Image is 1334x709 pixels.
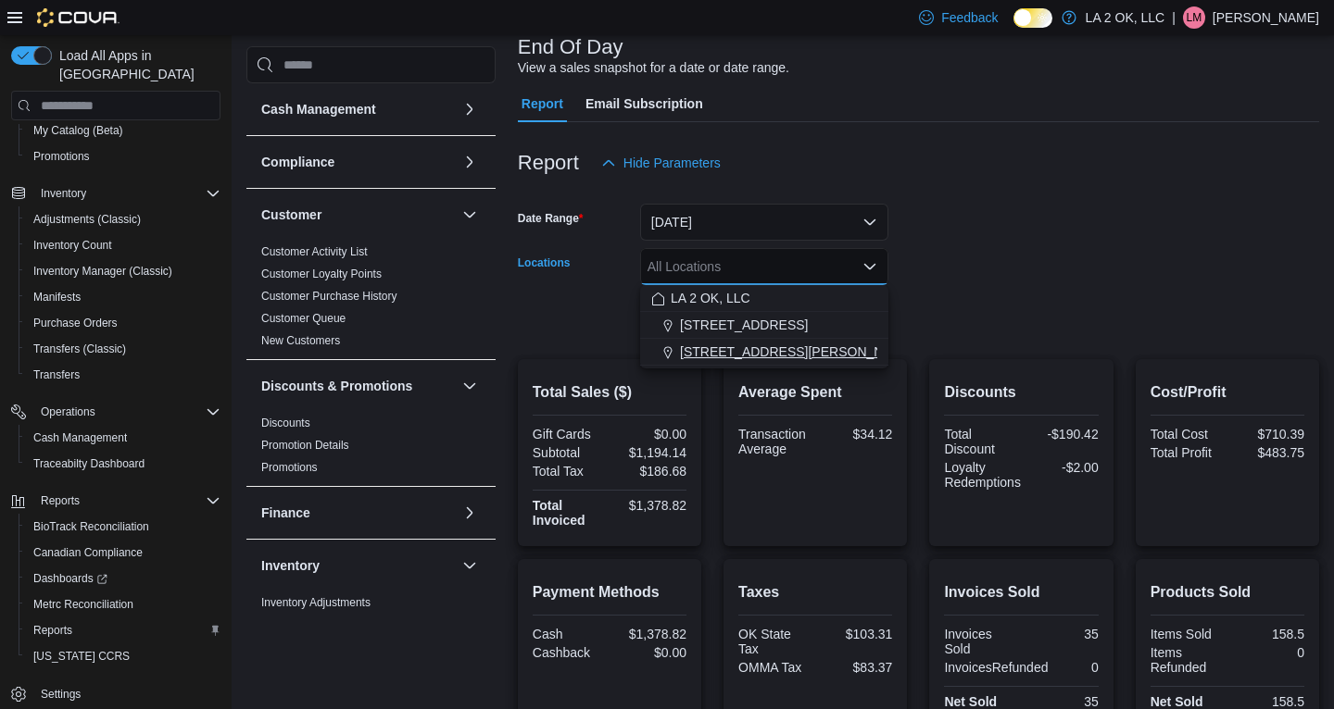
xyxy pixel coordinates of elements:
[261,267,382,281] span: Customer Loyalty Points
[261,289,397,304] span: Customer Purchase History
[459,204,481,226] button: Customer
[1151,445,1224,460] div: Total Profit
[518,255,571,270] label: Locations
[680,316,808,334] span: [STREET_ADDRESS]
[246,412,496,486] div: Discounts & Promotions
[261,416,310,430] span: Discounts
[738,427,812,456] div: Transaction Average
[738,660,812,675] div: OMMA Tax
[944,381,1098,404] h2: Discounts
[26,338,220,360] span: Transfers (Classic)
[533,498,585,528] strong: Total Invoiced
[613,627,686,641] div: $1,378.82
[33,123,123,138] span: My Catalog (Beta)
[26,645,220,667] span: Washington CCRS
[1013,28,1014,29] span: Dark Mode
[33,456,145,471] span: Traceabilty Dashboard
[33,212,141,227] span: Adjustments (Classic)
[261,100,376,118] h3: Cash Management
[261,377,412,395] h3: Discounts & Promotions
[640,285,888,312] button: LA 2 OK, LLC
[1151,694,1203,709] strong: Net Sold
[261,595,371,610] span: Inventory Adjustments
[19,643,228,669] button: [US_STATE] CCRS
[4,680,228,707] button: Settings
[522,85,563,122] span: Report
[26,208,220,230] span: Adjustments (Classic)
[52,46,220,83] span: Load All Apps in [GEOGRAPHIC_DATA]
[533,427,606,442] div: Gift Cards
[738,627,812,656] div: OK State Tax
[518,58,789,78] div: View a sales snapshot for a date or date range.
[26,145,97,168] a: Promotions
[623,154,721,172] span: Hide Parameters
[26,541,220,564] span: Canadian Compliance
[944,694,997,709] strong: Net Sold
[33,623,72,638] span: Reports
[671,289,750,307] span: LA 2 OK, LLC
[33,490,87,512] button: Reports
[33,238,112,253] span: Inventory Count
[26,208,148,230] a: Adjustments (Classic)
[261,417,310,429] a: Discounts
[26,234,120,256] a: Inventory Count
[1026,427,1099,442] div: -$190.42
[1231,445,1304,460] div: $483.75
[819,660,892,675] div: $83.37
[1086,6,1165,29] p: LA 2 OK, LLC
[1026,627,1099,641] div: 35
[33,342,126,356] span: Transfers (Classic)
[33,571,107,586] span: Dashboards
[26,453,152,475] a: Traceabilty Dashboard
[261,267,382,280] a: Customer Loyalty Points
[261,439,349,452] a: Promotion Details
[26,516,157,538] a: BioTrack Reconciliation
[4,399,228,425] button: Operations
[261,311,346,326] span: Customer Queue
[26,286,220,308] span: Manifests
[261,461,318,474] a: Promotions
[518,211,584,226] label: Date Range
[261,504,455,522] button: Finance
[33,545,143,560] span: Canadian Compliance
[33,401,103,423] button: Operations
[941,8,998,27] span: Feedback
[33,519,149,534] span: BioTrack Reconciliation
[261,100,455,118] button: Cash Management
[613,464,686,479] div: $186.68
[261,438,349,453] span: Promotion Details
[944,581,1098,603] h2: Invoices Sold
[19,336,228,362] button: Transfers (Classic)
[26,286,88,308] a: Manifests
[1055,660,1098,675] div: 0
[533,581,686,603] h2: Payment Methods
[944,660,1048,675] div: InvoicesRefunded
[19,118,228,143] button: My Catalog (Beta)
[33,401,220,423] span: Operations
[1231,645,1304,660] div: 0
[1026,694,1099,709] div: 35
[261,596,371,609] a: Inventory Adjustments
[26,312,125,334] a: Purchase Orders
[261,312,346,325] a: Customer Queue
[1172,6,1176,29] p: |
[26,516,220,538] span: BioTrack Reconciliation
[738,381,892,404] h2: Average Spent
[19,591,228,617] button: Metrc Reconciliation
[518,152,579,174] h3: Report
[613,445,686,460] div: $1,194.14
[33,649,130,664] span: [US_STATE] CCRS
[33,182,94,205] button: Inventory
[41,186,86,201] span: Inventory
[26,645,137,667] a: [US_STATE] CCRS
[1151,645,1224,675] div: Items Refunded
[33,264,172,279] span: Inventory Manager (Classic)
[246,241,496,359] div: Customer
[19,362,228,388] button: Transfers
[1151,381,1304,404] h2: Cost/Profit
[819,427,892,442] div: $34.12
[1231,694,1304,709] div: 158.5
[26,541,150,564] a: Canadian Compliance
[261,205,321,224] h3: Customer
[640,204,888,241] button: [DATE]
